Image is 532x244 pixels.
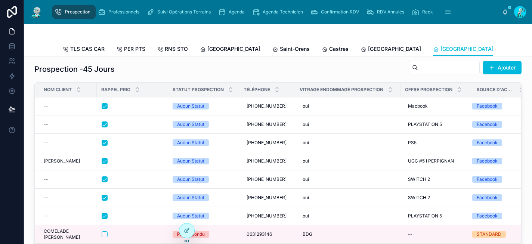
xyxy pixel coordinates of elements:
span: Offre Prospection [405,87,452,93]
a: PS5 [405,137,468,149]
a: Aucun Statut [173,103,235,109]
a: oui [300,118,396,130]
div: Facebook [477,213,498,219]
span: [PHONE_NUMBER] [247,195,287,201]
a: [PHONE_NUMBER] [244,100,291,112]
a: -- [44,213,92,219]
span: oui [303,121,309,127]
span: [PHONE_NUMBER] [247,121,287,127]
a: Suivi Opérations Terrains [145,5,216,19]
span: oui [303,176,309,182]
a: Facebook [472,158,519,164]
span: oui [303,158,309,164]
a: oui [300,155,396,167]
span: [GEOGRAPHIC_DATA] [207,45,260,53]
a: Aucun Statut [173,158,235,164]
a: STANDARD [472,231,519,238]
div: Aucun Statut [177,103,204,109]
a: Agenda [216,5,250,19]
span: oui [303,103,309,109]
span: Professionnels [108,9,139,15]
span: Rappel Prio [101,87,130,93]
img: App logo [30,6,43,18]
a: [GEOGRAPHIC_DATA] [200,42,260,57]
span: [PHONE_NUMBER] [247,103,287,109]
span: -- [44,176,48,182]
a: [GEOGRAPHIC_DATA] [361,42,421,57]
div: Aucun Statut [177,194,204,201]
a: PLAYSTATION 5 [405,118,468,130]
a: Facebook [472,103,519,109]
button: Ajouter [483,61,522,74]
a: oui [300,173,396,185]
a: -- [44,195,92,201]
span: [PHONE_NUMBER] [247,213,287,219]
a: -- [44,140,92,146]
a: Aucun Statut [173,213,235,219]
span: -- [44,103,48,109]
div: scrollable content [49,4,502,20]
a: SWITCH 2 [405,192,468,204]
span: SWITCH 2 [408,176,430,182]
span: RDV Annulés [377,9,404,15]
a: PER PTS [117,42,145,57]
a: BDG [300,228,396,240]
a: COMELADE [PERSON_NAME] [44,228,92,240]
div: STANDARD [477,231,501,238]
a: PLAYSTATION 5 [405,210,468,222]
span: [PHONE_NUMBER] [247,176,287,182]
a: Facebook [472,121,519,128]
div: Facebook [477,103,498,109]
span: Suivi Opérations Terrains [157,9,211,15]
a: Facebook [472,139,519,146]
div: Facebook [477,139,498,146]
span: Téléphone [244,87,270,93]
a: -- [44,121,92,127]
a: [PERSON_NAME] [44,158,92,164]
a: -- [405,228,468,240]
div: Aucun Statut [177,121,204,128]
a: Pas Répondu [173,231,235,238]
div: -- [408,231,412,237]
a: Aucun Statut [173,194,235,201]
a: Facebook [472,213,519,219]
a: Aucun Statut [173,139,235,146]
span: SWITCH 2 [408,195,430,201]
a: oui [300,192,396,204]
a: [GEOGRAPHIC_DATA] [433,42,494,56]
a: 0631293146 [244,228,291,240]
a: oui [300,100,396,112]
span: Vitrage endommagé Prospection [300,87,383,93]
span: [PHONE_NUMBER] [247,140,287,146]
div: Pas Répondu [177,231,205,238]
span: oui [303,140,309,146]
a: UGC #5 l PERPIGNAN [405,155,468,167]
a: Macbook [405,100,468,112]
a: Aucun Statut [173,121,235,128]
span: RNS STO [165,45,188,53]
a: Castres [322,42,349,57]
a: [PHONE_NUMBER] [244,155,291,167]
a: SWITCH 2 [405,173,468,185]
a: oui [300,210,396,222]
a: -- [44,103,92,109]
div: Aucun Statut [177,213,204,219]
span: Prospection [65,9,90,15]
a: TLS CAS CAR [63,42,105,57]
div: Facebook [477,176,498,183]
span: PS5 [408,140,417,146]
span: [PHONE_NUMBER] [247,158,287,164]
a: [PHONE_NUMBER] [244,210,291,222]
span: Rack [422,9,433,15]
a: Facebook [472,176,519,183]
span: -- [44,213,48,219]
a: Rack [409,5,438,19]
span: PLAYSTATION 5 [408,213,442,219]
span: Nom Client [44,87,72,93]
a: [PHONE_NUMBER] [244,173,291,185]
a: Facebook [472,194,519,201]
a: [PHONE_NUMBER] [244,118,291,130]
a: Professionnels [96,5,145,19]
